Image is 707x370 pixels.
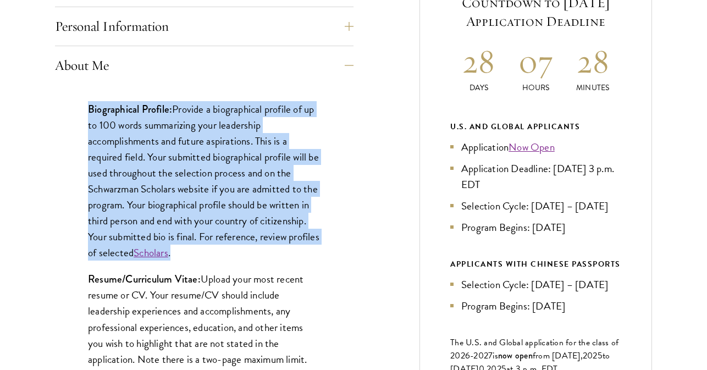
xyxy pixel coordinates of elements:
li: Selection Cycle: [DATE] – [DATE] [450,277,621,292]
h2: 07 [507,41,565,82]
span: -202 [470,349,488,362]
span: now open [498,349,533,362]
button: About Me [55,52,353,79]
span: 6 [465,349,470,362]
li: Application [450,139,621,155]
span: from [DATE], [533,349,583,362]
div: U.S. and Global Applicants [450,120,621,134]
li: Program Begins: [DATE] [450,298,621,314]
button: Personal Information [55,13,353,40]
p: Provide a biographical profile of up to 100 words summarizing your leadership accomplishments and... [88,101,321,261]
strong: Biographical Profile: [88,102,172,117]
li: Program Begins: [DATE] [450,219,621,235]
a: Scholars [134,245,168,261]
p: Minutes [564,82,621,93]
span: 7 [488,349,493,362]
h2: 28 [450,41,507,82]
li: Selection Cycle: [DATE] – [DATE] [450,198,621,214]
p: Hours [507,82,565,93]
a: Now Open [509,139,555,155]
h2: 28 [564,41,621,82]
div: APPLICANTS WITH CHINESE PASSPORTS [450,257,621,271]
li: Application Deadline: [DATE] 3 p.m. EDT [450,161,621,192]
p: Upload your most recent resume or CV. Your resume/CV should include leadership experiences and ac... [88,271,321,367]
span: The U.S. and Global application for the class of 202 [450,336,618,362]
p: Days [450,82,507,93]
span: is [493,349,498,362]
strong: Resume/Curriculum Vitae: [88,272,201,286]
span: 202 [583,349,598,362]
span: 5 [598,349,603,362]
